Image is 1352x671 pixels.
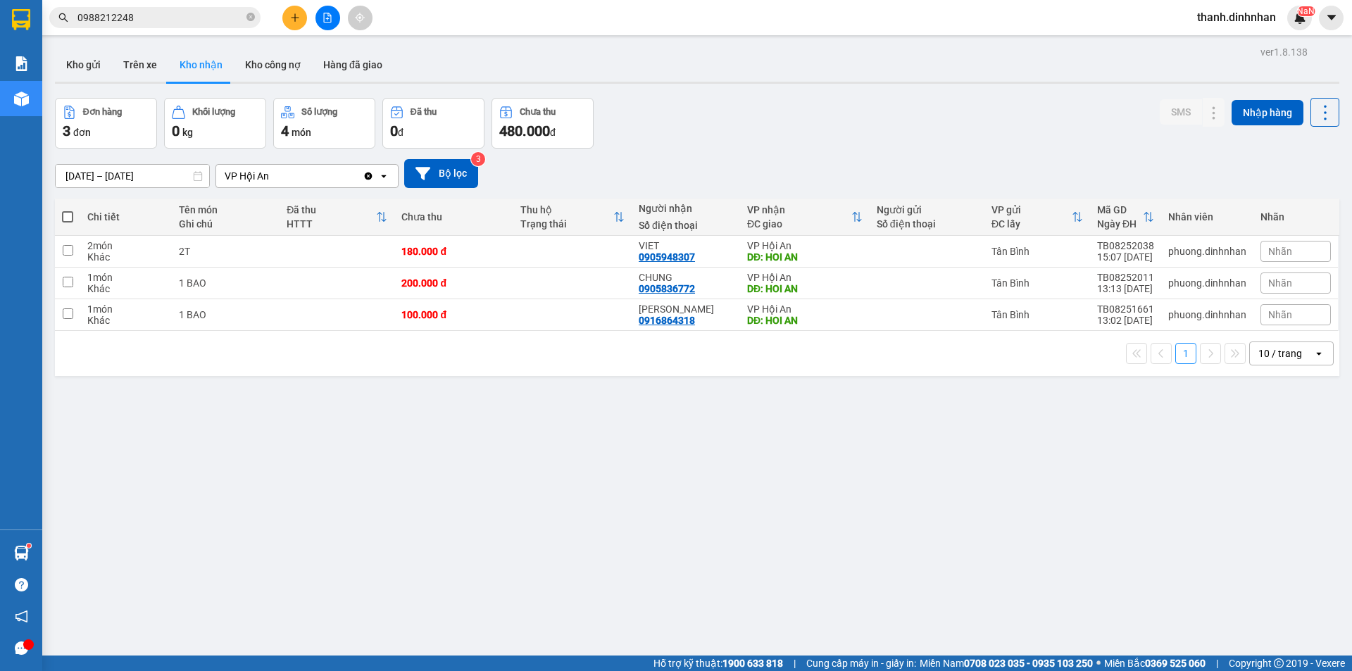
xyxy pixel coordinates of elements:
div: VP Hội An [747,303,863,315]
div: CHUNG [639,272,733,283]
div: Số điện thoại [639,220,733,231]
span: Cung cấp máy in - giấy in: [806,656,916,671]
button: caret-down [1319,6,1344,30]
span: 3 [63,123,70,139]
div: TB08251661 [1097,303,1154,315]
div: ver 1.8.138 [1260,44,1308,60]
button: Kho gửi [55,48,112,82]
button: Chưa thu480.000đ [492,98,594,149]
div: Đơn hàng [83,107,122,117]
div: Ngày ĐH [1097,218,1143,230]
img: warehouse-icon [14,92,29,106]
span: | [794,656,796,671]
div: Tên món [179,204,273,215]
span: close-circle [246,13,255,21]
div: 0905948307 [639,251,695,263]
div: 1 món [87,272,165,283]
sup: 1 [27,544,31,548]
span: Hỗ trợ kỹ thuật: [653,656,783,671]
div: VP Hội An [225,169,269,183]
div: Tân Bình [991,309,1083,320]
button: file-add [315,6,340,30]
button: Bộ lọc [404,159,478,188]
div: 100.000 đ [401,309,506,320]
th: Toggle SortBy [740,199,870,236]
span: 480.000 [499,123,550,139]
span: ⚪️ [1096,660,1101,666]
div: Nhãn [1260,211,1331,222]
div: 1 món [87,303,165,315]
div: Chi tiết [87,211,165,222]
div: phuong.dinhnhan [1168,246,1246,257]
span: thanh.dinhnhan [1186,8,1287,26]
button: Khối lượng0kg [164,98,266,149]
div: Chưa thu [401,211,506,222]
div: 0905836772 [639,283,695,294]
svg: open [378,170,389,182]
div: 1 BAO [179,277,273,289]
div: Người gửi [877,204,977,215]
strong: 1900 633 818 [722,658,783,669]
span: đơn [73,127,91,138]
div: Số điện thoại [877,218,977,230]
div: Số lượng [301,107,337,117]
div: Khác [87,251,165,263]
span: Nhãn [1268,277,1292,289]
div: Trạng thái [520,218,613,230]
th: Toggle SortBy [280,199,394,236]
img: warehouse-icon [14,546,29,560]
input: Select a date range. [56,165,209,187]
button: Đơn hàng3đơn [55,98,157,149]
button: Đã thu0đ [382,98,484,149]
div: DĐ: HOI AN [747,283,863,294]
sup: 3 [471,152,485,166]
span: file-add [323,13,332,23]
svg: Clear value [363,170,374,182]
div: phuong.dinhnhan [1168,309,1246,320]
span: copyright [1274,658,1284,668]
img: icon-new-feature [1294,11,1306,24]
th: Toggle SortBy [984,199,1090,236]
span: Miền Bắc [1104,656,1206,671]
div: DĐ: HOI AN [747,315,863,326]
div: VP gửi [991,204,1072,215]
div: Tân Bình [991,246,1083,257]
div: Ghi chú [179,218,273,230]
button: Số lượng4món [273,98,375,149]
div: Khối lượng [192,107,235,117]
span: đ [398,127,403,138]
span: close-circle [246,11,255,25]
button: SMS [1160,99,1202,125]
button: Nhập hàng [1232,100,1303,125]
button: Kho nhận [168,48,234,82]
button: plus [282,6,307,30]
span: plus [290,13,300,23]
div: TAM PHAN [639,303,733,315]
div: 200.000 đ [401,277,506,289]
span: question-circle [15,578,28,591]
strong: 0708 023 035 - 0935 103 250 [964,658,1093,669]
button: Kho công nợ [234,48,312,82]
span: món [292,127,311,138]
div: Thu hộ [520,204,613,215]
div: 15:07 [DATE] [1097,251,1154,263]
span: | [1216,656,1218,671]
div: Chưa thu [520,107,556,117]
div: DĐ: HOI AN [747,251,863,263]
span: đ [550,127,556,138]
div: VIET [639,240,733,251]
strong: 0369 525 060 [1145,658,1206,669]
span: 4 [281,123,289,139]
button: aim [348,6,373,30]
span: Miền Nam [920,656,1093,671]
span: 0 [390,123,398,139]
div: phuong.dinhnhan [1168,277,1246,289]
div: 180.000 đ [401,246,506,257]
span: kg [182,127,193,138]
div: Đã thu [287,204,376,215]
img: logo-vxr [12,9,30,30]
div: 1 BAO [179,309,273,320]
img: solution-icon [14,56,29,71]
th: Toggle SortBy [1090,199,1161,236]
span: Nhãn [1268,246,1292,257]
